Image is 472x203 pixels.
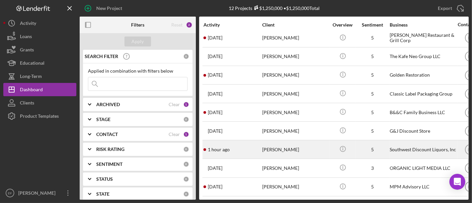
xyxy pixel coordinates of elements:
[20,43,34,58] div: Grants
[356,35,389,40] div: 5
[3,186,76,200] button: EF[PERSON_NAME]
[20,56,44,71] div: Educational
[356,72,389,78] div: 5
[96,132,118,137] b: CONTACT
[183,146,189,152] div: 0
[390,29,456,47] div: [PERSON_NAME] Restaurant & Grill Corp
[262,29,329,47] div: [PERSON_NAME]
[356,166,389,171] div: 3
[390,85,456,102] div: Classic Label Packaging Group
[20,109,59,124] div: Product Templates
[262,85,329,102] div: [PERSON_NAME]
[85,54,118,59] b: SEARCH FILTER
[169,102,180,107] div: Clear
[3,70,76,83] button: Long-Term
[3,56,76,70] button: Educational
[8,191,12,195] text: EF
[17,186,60,201] div: [PERSON_NAME]
[262,66,329,84] div: [PERSON_NAME]
[356,54,389,59] div: 5
[390,178,456,196] div: MPM Advisory LLC
[390,122,456,140] div: G&J Discount Store
[390,66,456,84] div: Golden Restoration
[183,161,189,167] div: 0
[262,178,329,196] div: [PERSON_NAME]
[356,147,389,152] div: 5
[262,22,329,28] div: Client
[3,83,76,96] button: Dashboard
[356,91,389,97] div: 5
[3,43,76,56] button: Grants
[431,2,469,15] button: Export
[208,128,222,134] time: 2025-10-07 13:42
[356,184,389,189] div: 5
[229,5,320,11] div: 12 Projects • $1,250,000 Total
[208,166,222,171] time: 2025-05-01 14:19
[169,132,180,137] div: Clear
[262,141,329,158] div: [PERSON_NAME]
[183,131,189,137] div: 1
[131,22,144,28] b: Filters
[88,68,188,74] div: Applied in combination with filters below
[3,96,76,109] button: Clients
[183,53,189,59] div: 0
[208,35,222,40] time: 2025-09-03 01:50
[252,5,282,11] div: $1,250,000
[262,122,329,140] div: [PERSON_NAME]
[96,147,124,152] b: RISK RATING
[438,2,452,15] div: Export
[208,147,230,152] time: 2025-10-15 13:17
[208,110,222,115] time: 2025-10-14 03:49
[3,109,76,123] button: Product Templates
[96,162,122,167] b: SENTIMENT
[262,48,329,65] div: [PERSON_NAME]
[124,36,151,46] button: Apply
[96,2,122,15] div: New Project
[80,2,129,15] button: New Project
[20,70,42,85] div: Long-Term
[208,91,222,97] time: 2025-10-10 14:28
[330,22,355,28] div: Overview
[356,22,389,28] div: Sentiment
[262,103,329,121] div: [PERSON_NAME]
[208,184,222,189] time: 2025-10-10 14:43
[183,191,189,197] div: 0
[449,174,465,190] div: Open Intercom Messenger
[20,96,34,111] div: Clients
[390,22,456,28] div: Business
[183,176,189,182] div: 0
[96,191,110,197] b: STATE
[20,83,43,98] div: Dashboard
[20,17,36,32] div: Activity
[20,30,32,45] div: Loans
[186,22,193,28] div: 2
[208,54,222,59] time: 2025-10-09 17:42
[356,128,389,134] div: 5
[171,22,183,28] div: Reset
[132,36,144,46] div: Apply
[356,110,389,115] div: 5
[208,72,222,78] time: 2025-08-30 02:01
[183,116,189,122] div: 0
[3,17,76,30] button: Activity
[390,159,456,177] div: ORGANIC LIGHT MEDIA LLC
[3,30,76,43] button: Loans
[96,102,120,107] b: ARCHIVED
[390,103,456,121] div: B&&C Family Business LLC
[390,48,456,65] div: The Kafe Neo Group LLC
[96,176,113,182] b: STATUS
[390,141,456,158] div: Southwest Discount Liquors, Inc
[96,117,111,122] b: STAGE
[203,22,262,28] div: Activity
[183,101,189,107] div: 1
[262,159,329,177] div: [PERSON_NAME]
